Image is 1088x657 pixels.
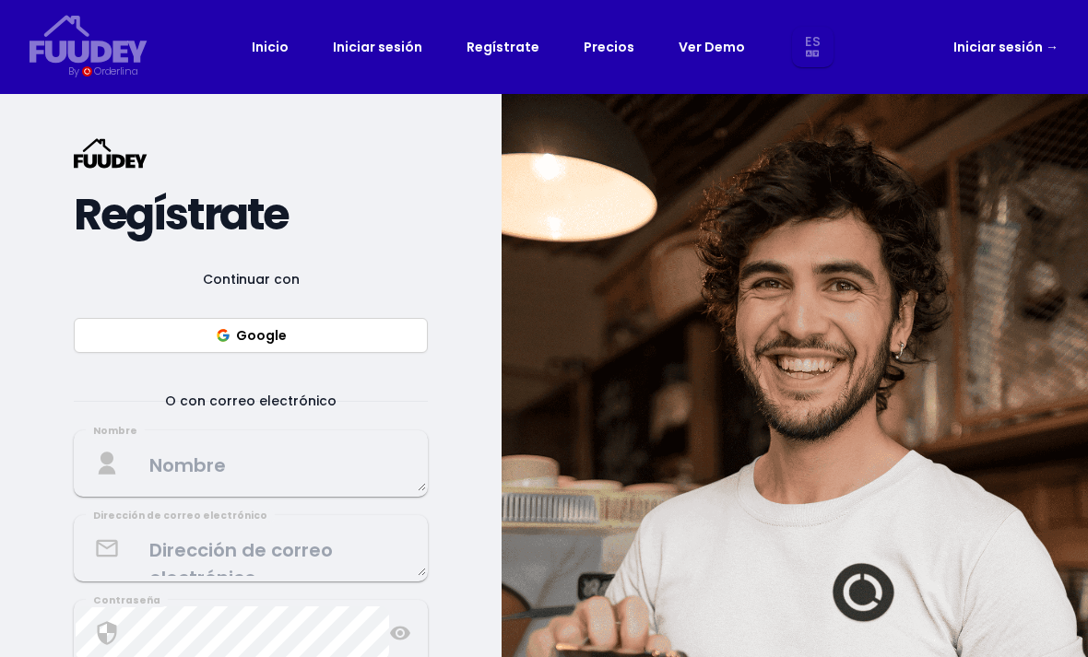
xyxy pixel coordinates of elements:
a: Iniciar sesión [333,36,422,58]
a: Regístrate [467,36,539,58]
div: Contraseña [86,593,168,608]
a: Ver Demo [679,36,745,58]
span: Continuar con [181,268,322,290]
a: Precios [584,36,634,58]
svg: {/* Added fill="currentColor" here */} {/* This rectangle defines the background. Its explicit fi... [74,138,148,169]
button: Google [74,318,428,353]
a: Iniciar sesión [953,36,1058,58]
a: Inicio [252,36,289,58]
span: O con correo electrónico [143,390,359,412]
div: Orderlina [94,64,137,79]
span: → [1046,38,1058,56]
div: By [68,64,78,79]
div: Nombre [86,424,145,439]
div: Dirección de correo electrónico [86,509,275,523]
svg: {/* Added fill="currentColor" here */} {/* This rectangle defines the background. Its explicit fi... [30,15,148,64]
h2: Regístrate [74,198,428,231]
